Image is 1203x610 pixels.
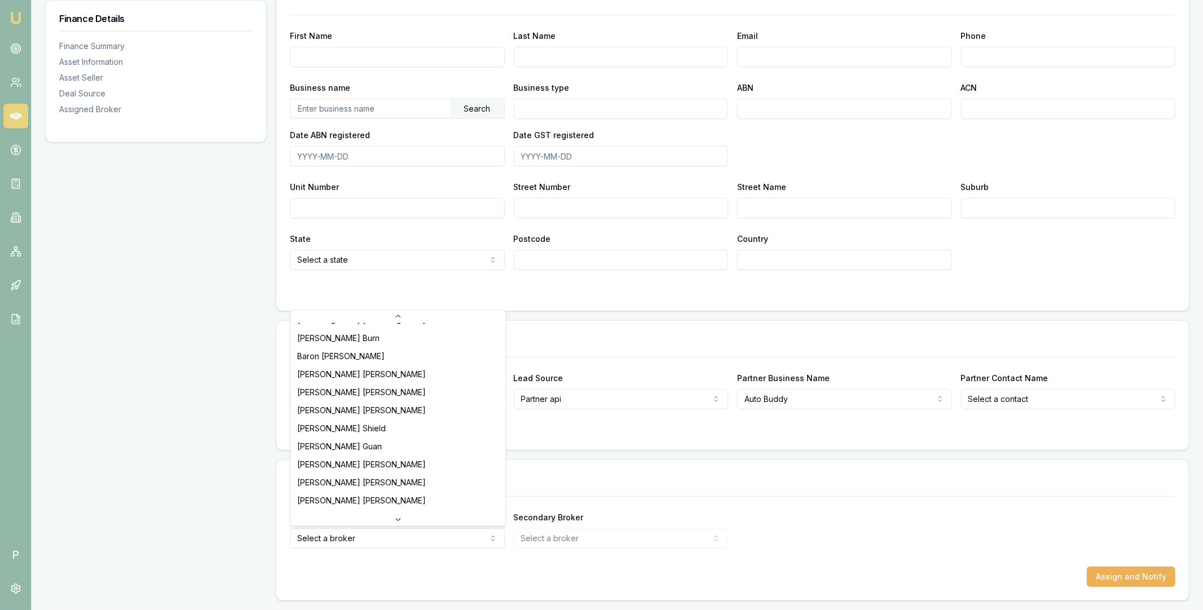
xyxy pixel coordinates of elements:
[297,405,426,416] span: [PERSON_NAME] [PERSON_NAME]
[297,315,426,326] span: [PERSON_NAME] [PERSON_NAME]
[297,351,385,362] span: Baron [PERSON_NAME]
[297,441,382,452] span: [PERSON_NAME] Guan
[297,369,426,380] span: [PERSON_NAME] [PERSON_NAME]
[297,459,426,470] span: [PERSON_NAME] [PERSON_NAME]
[297,477,426,488] span: [PERSON_NAME] [PERSON_NAME]
[297,423,386,434] span: [PERSON_NAME] Shield
[297,333,380,344] span: [PERSON_NAME] Burn
[297,387,426,398] span: [PERSON_NAME] [PERSON_NAME]
[297,495,426,506] span: [PERSON_NAME] [PERSON_NAME]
